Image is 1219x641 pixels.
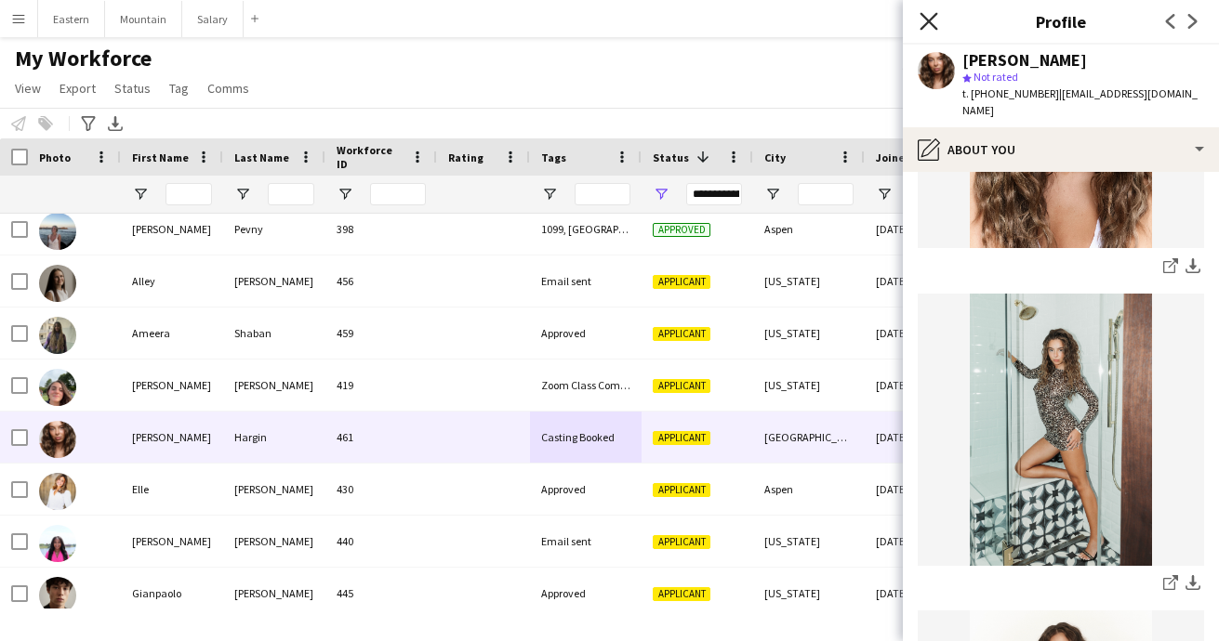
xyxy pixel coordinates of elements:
div: Hargin [223,412,325,463]
div: 456 [325,255,437,307]
div: [US_STATE] [753,307,865,359]
div: Email sent [530,516,642,567]
div: 1099, [GEOGRAPHIC_DATA], [DEMOGRAPHIC_DATA], [GEOGRAPHIC_DATA] [530,203,642,255]
div: Elle [121,464,223,515]
div: 398 [325,203,437,255]
div: [PERSON_NAME] [121,203,223,255]
div: Ameera [121,307,223,359]
div: Zoom Class Completed [530,360,642,411]
span: Status [114,80,151,97]
span: Applicant [653,275,710,289]
span: Applicant [653,483,710,497]
img: Anna Siragusa [39,369,76,406]
div: Pevny [223,203,325,255]
app-action-btn: Advanced filters [77,112,99,135]
span: My Workforce [15,45,152,72]
div: About you [903,127,1219,172]
button: Open Filter Menu [132,186,149,203]
span: Joined [876,150,912,164]
img: Delaney Hargin [39,421,76,458]
input: Last Name Filter Input [268,183,314,205]
img: 0C0A3177.jpeg [918,294,1204,566]
div: [US_STATE] [753,360,865,411]
button: Open Filter Menu [764,186,781,203]
span: Export [60,80,96,97]
div: [DATE] [865,568,976,619]
button: Open Filter Menu [876,186,893,203]
button: Salary [182,1,244,37]
div: [US_STATE] [753,516,865,567]
input: Workforce ID Filter Input [370,183,426,205]
div: Casting Booked [530,412,642,463]
img: Alley Bowman [39,265,76,302]
span: Comms [207,80,249,97]
button: Open Filter Menu [653,186,669,203]
div: [GEOGRAPHIC_DATA] [753,412,865,463]
div: 459 [325,307,437,359]
div: Approved [530,464,642,515]
input: First Name Filter Input [166,183,212,205]
span: View [15,80,41,97]
app-action-btn: Export XLSX [104,112,126,135]
div: [PERSON_NAME] [223,516,325,567]
span: | [EMAIL_ADDRESS][DOMAIN_NAME] [962,86,1198,117]
img: Elle Eggleston [39,473,76,510]
button: Open Filter Menu [234,186,251,203]
span: Photo [39,150,71,164]
span: t. [PHONE_NUMBER] [962,86,1059,100]
div: [PERSON_NAME] [121,412,223,463]
a: Tag [162,76,196,100]
div: [PERSON_NAME] [121,516,223,567]
span: Applicant [653,327,710,341]
div: 440 [325,516,437,567]
div: 445 [325,568,437,619]
span: Tag [169,80,189,97]
span: Tags [541,150,566,164]
div: [PERSON_NAME] [121,360,223,411]
div: Shaban [223,307,325,359]
div: [PERSON_NAME] [223,360,325,411]
div: 419 [325,360,437,411]
div: [DATE] [865,464,976,515]
span: City [764,150,786,164]
div: 430 [325,464,437,515]
div: [DATE] [865,255,976,307]
div: Aspen [753,203,865,255]
div: [PERSON_NAME] [223,568,325,619]
div: [US_STATE] [753,568,865,619]
div: [US_STATE] [753,255,865,307]
div: Aspen [753,464,865,515]
span: Applicant [653,379,710,393]
span: Workforce ID [337,143,404,171]
span: Applicant [653,535,710,549]
h3: Profile [903,9,1219,33]
span: Status [653,150,689,164]
div: Email sent [530,255,642,307]
img: Gabrielle Crapps [39,525,76,562]
div: [DATE] [865,516,976,567]
span: Applicant [653,587,710,601]
button: Open Filter Menu [541,186,558,203]
a: Comms [200,76,257,100]
div: Approved [530,568,642,619]
span: Rating [448,150,484,164]
span: Applicant [653,431,710,445]
span: Last Name [234,150,289,164]
div: [DATE] [865,203,976,255]
div: [PERSON_NAME] [962,52,1087,69]
div: Gianpaolo [121,568,223,619]
div: [DATE] [865,412,976,463]
div: 461 [325,412,437,463]
span: Approved [653,223,710,237]
a: Export [52,76,103,100]
a: View [7,76,48,100]
div: [DATE] [865,307,976,359]
img: Gianpaolo Ruiz Jones [39,577,76,614]
div: [PERSON_NAME] [223,255,325,307]
button: Mountain [105,1,182,37]
input: Tags Filter Input [575,183,630,205]
input: City Filter Input [798,183,854,205]
span: First Name [132,150,189,164]
div: [PERSON_NAME] [223,464,325,515]
button: Open Filter Menu [337,186,353,203]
